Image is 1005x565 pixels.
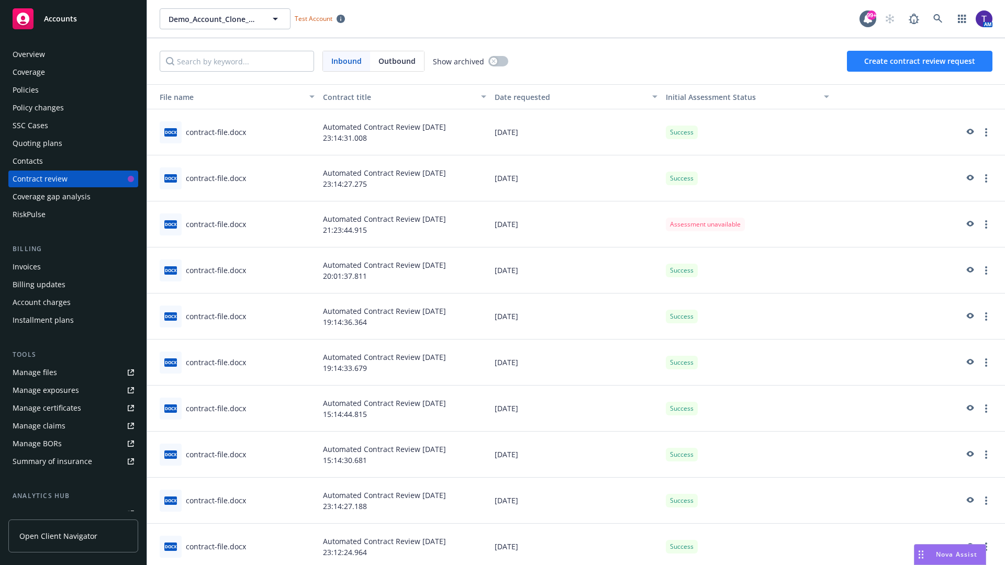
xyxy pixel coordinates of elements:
[186,449,246,460] div: contract-file.docx
[160,8,291,29] button: Demo_Account_Clone_QA_CR_Tests_Client
[963,264,976,277] a: preview
[8,294,138,311] a: Account charges
[914,545,928,564] div: Drag to move
[8,117,138,134] a: SSC Cases
[980,264,992,277] a: more
[847,51,992,72] button: Create contract review request
[164,128,177,136] span: docx
[8,417,138,434] a: Manage claims
[8,505,138,522] a: Loss summary generator
[670,312,694,321] span: Success
[13,117,48,134] div: SSC Cases
[963,356,976,369] a: preview
[8,435,138,452] a: Manage BORs
[670,128,694,137] span: Success
[490,340,662,386] div: [DATE]
[963,494,976,507] a: preview
[13,82,39,98] div: Policies
[13,206,46,223] div: RiskPulse
[490,247,662,293] div: [DATE]
[13,382,79,399] div: Manage exposures
[8,171,138,187] a: Contract review
[164,312,177,320] span: docx
[319,386,490,432] div: Automated Contract Review [DATE] 15:14:44.815
[670,358,694,367] span: Success
[186,219,246,230] div: contract-file.docx
[8,46,138,63] a: Overview
[963,126,976,139] a: preview
[952,8,973,29] a: Switch app
[8,4,138,33] a: Accounts
[670,220,741,229] span: Assessment unavailable
[879,8,900,29] a: Start snowing
[670,496,694,505] span: Success
[13,99,64,116] div: Policy changes
[8,82,138,98] a: Policies
[670,404,694,413] span: Success
[963,310,976,323] a: preview
[980,402,992,415] a: more
[8,349,138,360] div: Tools
[8,491,138,501] div: Analytics hub
[13,435,62,452] div: Manage BORs
[13,364,57,381] div: Manage files
[976,10,992,27] img: photo
[186,541,246,552] div: contract-file.docx
[151,92,303,103] div: File name
[980,310,992,323] a: more
[490,201,662,247] div: [DATE]
[914,544,986,565] button: Nova Assist
[963,402,976,415] a: preview
[319,201,490,247] div: Automated Contract Review [DATE] 21:23:44.915
[666,92,756,102] span: Initial Assessment Status
[164,358,177,366] span: docx
[8,312,138,329] a: Installment plans
[864,56,975,66] span: Create contract review request
[490,155,662,201] div: [DATE]
[331,55,362,66] span: Inbound
[186,173,246,184] div: contract-file.docx
[8,382,138,399] span: Manage exposures
[291,13,349,24] span: Test Account
[323,92,475,103] div: Contract title
[160,51,314,72] input: Search by keyword...
[670,266,694,275] span: Success
[164,543,177,550] span: docx
[980,494,992,507] a: more
[980,126,992,139] a: more
[8,276,138,293] a: Billing updates
[490,109,662,155] div: [DATE]
[490,293,662,340] div: [DATE]
[13,171,68,187] div: Contract review
[433,56,484,67] span: Show archived
[13,188,91,205] div: Coverage gap analysis
[980,540,992,553] a: more
[13,46,45,63] div: Overview
[8,64,138,81] a: Coverage
[13,505,99,522] div: Loss summary generator
[980,172,992,185] a: more
[963,172,976,185] a: preview
[319,247,490,293] div: Automated Contract Review [DATE] 20:01:37.811
[164,404,177,412] span: docx
[963,540,976,553] a: preview
[980,448,992,461] a: more
[319,478,490,524] div: Automated Contract Review [DATE] 23:14:27.188
[378,55,416,66] span: Outbound
[980,356,992,369] a: more
[8,364,138,381] a: Manage files
[13,153,43,169] div: Contacts
[490,386,662,432] div: [DATE]
[151,92,303,103] div: Toggle SortBy
[8,135,138,152] a: Quoting plans
[186,403,246,414] div: contract-file.docx
[8,153,138,169] a: Contacts
[670,450,694,459] span: Success
[295,14,332,23] span: Test Account
[670,174,694,183] span: Success
[319,155,490,201] div: Automated Contract Review [DATE] 23:14:27.275
[13,312,74,329] div: Installment plans
[490,478,662,524] div: [DATE]
[13,400,81,416] div: Manage certificates
[323,51,370,71] span: Inbound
